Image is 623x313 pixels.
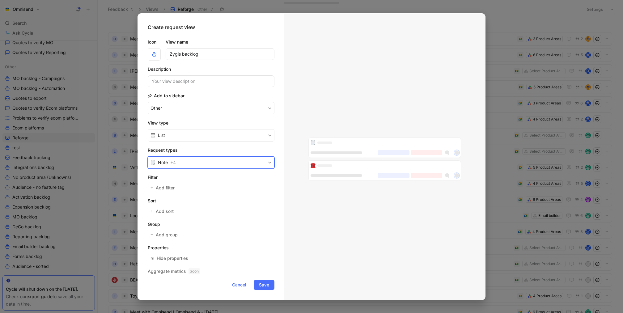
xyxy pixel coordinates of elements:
button: List [148,129,274,142]
button: Other [148,102,274,114]
span: Add group [156,231,178,239]
div: Hide properties [157,255,188,262]
h2: Filter [148,174,274,181]
h2: Group [148,221,274,228]
h2: Aggregate metrics [148,268,274,275]
span: Cancel [232,281,246,289]
h2: View type [148,119,274,127]
span: + 4 [170,159,176,166]
h2: Request types [148,146,274,154]
span: Soon [189,268,200,274]
label: View name [166,38,274,46]
h2: Create request view [148,23,195,31]
span: Add sort [156,208,174,215]
span: Add filter [156,184,175,192]
h2: Sort [148,197,274,205]
input: Your view description [148,75,274,87]
button: Add sort [148,207,177,216]
img: 🗒️ [150,160,155,165]
h2: Description [148,66,274,73]
button: Add filter [148,184,178,192]
button: Cancel [227,280,251,290]
button: Hide properties [148,254,191,263]
label: Icon [148,38,161,46]
img: ☎️ [311,163,316,168]
h2: Properties [148,244,274,252]
button: Add group [148,231,181,239]
button: 🗒️Note+4 [148,156,274,169]
span: Note [158,159,168,166]
button: Save [254,280,274,290]
span: Save [259,281,269,289]
h2: Add to sidebar [148,92,184,99]
img: 🗒️ [311,140,316,145]
input: Your view name [166,48,274,60]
